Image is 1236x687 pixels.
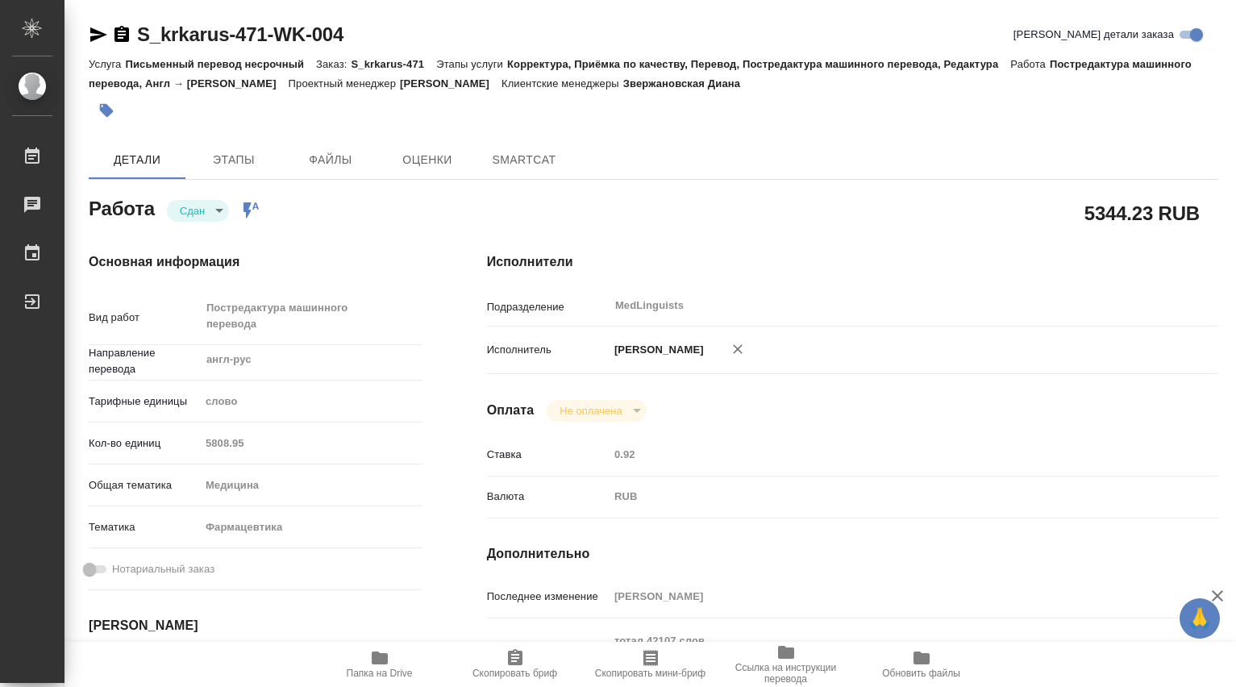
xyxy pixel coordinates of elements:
p: Заказ: [316,58,351,70]
button: Скопировать ссылку для ЯМессенджера [89,25,108,44]
button: Скопировать мини-бриф [583,642,718,687]
h2: 5344.23 RUB [1084,199,1200,227]
h4: Оплата [487,401,535,420]
p: Ставка [487,447,609,463]
input: Пустое поле [609,443,1157,466]
p: Направление перевода [89,345,200,377]
span: Оценки [389,150,466,170]
div: Медицина [200,472,422,499]
p: Звержановская Диана [623,77,752,90]
h4: [PERSON_NAME] [89,616,422,635]
p: Исполнитель [487,342,609,358]
span: Папка на Drive [347,668,413,679]
p: Общая тематика [89,477,200,493]
input: Пустое поле [200,431,422,455]
button: Ссылка на инструкции перевода [718,642,854,687]
span: Файлы [292,150,369,170]
div: Сдан [167,200,229,222]
span: Детали [98,150,176,170]
p: Последнее изменение [487,589,609,605]
p: Клиентские менеджеры [501,77,623,90]
span: Скопировать бриф [472,668,557,679]
p: Подразделение [487,299,609,315]
button: Папка на Drive [312,642,447,687]
p: [PERSON_NAME] [609,342,704,358]
button: Сдан [175,204,210,218]
h4: Дополнительно [487,544,1218,564]
button: Добавить тэг [89,93,124,128]
button: Обновить файлы [854,642,989,687]
button: Не оплачена [555,404,626,418]
p: Тематика [89,519,200,535]
span: Ссылка на инструкции перевода [728,662,844,685]
div: RUB [609,483,1157,510]
p: Валюта [487,489,609,505]
h4: Исполнители [487,252,1218,272]
span: Скопировать мини-бриф [595,668,705,679]
p: S_krkarus-471 [351,58,436,70]
h2: Работа [89,193,155,222]
div: Сдан [547,400,646,422]
textarea: тотал 42107 слов КРКА Ко-Дальнева® (Амлодипин+Индапамид+Периндоприл) таблетки 5 мг+0.625 мг+2 мг,... [609,627,1157,687]
p: Вид работ [89,310,200,326]
span: Обновить файлы [882,668,960,679]
p: Этапы услуги [436,58,507,70]
p: Кол-во единиц [89,435,200,452]
div: слово [200,388,422,415]
p: Работа [1010,58,1050,70]
p: Тарифные единицы [89,393,200,410]
p: Проектный менеджер [289,77,400,90]
h4: Основная информация [89,252,422,272]
button: 🙏 [1180,598,1220,639]
span: [PERSON_NAME] детали заказа [1013,27,1174,43]
button: Скопировать бриф [447,642,583,687]
span: Нотариальный заказ [112,561,214,577]
div: Фармацевтика [200,514,422,541]
span: Этапы [195,150,273,170]
button: Удалить исполнителя [720,331,755,367]
p: [PERSON_NAME] [400,77,501,90]
p: Услуга [89,58,125,70]
button: Скопировать ссылку [112,25,131,44]
p: Письменный перевод несрочный [125,58,316,70]
span: SmartCat [485,150,563,170]
p: Корректура, Приёмка по качеству, Перевод, Постредактура машинного перевода, Редактура [507,58,1010,70]
input: Пустое поле [609,585,1157,608]
a: S_krkarus-471-WK-004 [137,23,343,45]
span: 🙏 [1186,602,1213,635]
